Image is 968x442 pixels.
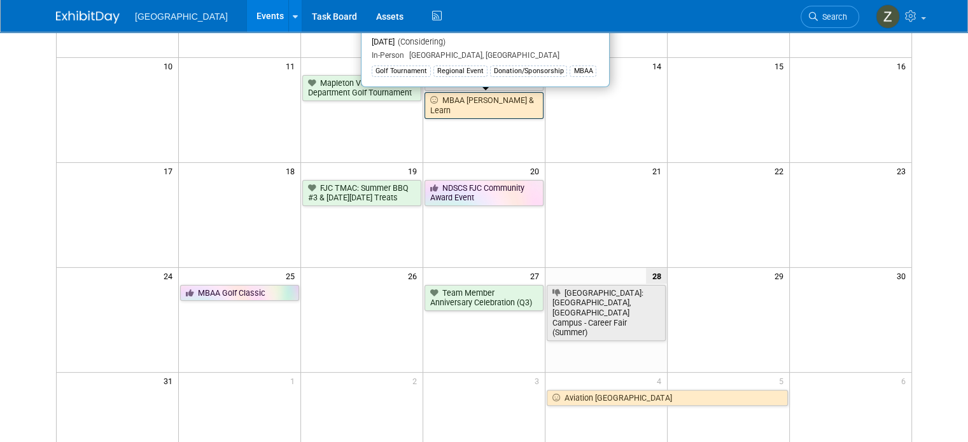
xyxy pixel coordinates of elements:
span: 25 [284,268,300,284]
span: 29 [773,268,789,284]
span: Search [818,12,847,22]
div: MBAA [570,66,596,77]
span: 5 [778,373,789,389]
a: FJC TMAC: Summer BBQ #3 & [DATE][DATE] Treats [302,180,421,206]
span: 18 [284,163,300,179]
span: 15 [773,58,789,74]
a: Team Member Anniversary Celebration (Q3) [424,285,544,311]
span: 14 [651,58,667,74]
span: In-Person [372,51,404,60]
span: 31 [162,373,178,389]
span: 4 [656,373,667,389]
span: 30 [895,268,911,284]
span: (Considering) [395,37,445,46]
a: MBAA [PERSON_NAME] & Learn [424,92,544,118]
a: Search [801,6,859,28]
div: Donation/Sponsorship [490,66,567,77]
span: 6 [900,373,911,389]
a: MBAA Golf Classic [180,285,299,301]
span: 26 [407,268,423,284]
span: [GEOGRAPHIC_DATA] [135,11,228,22]
div: [DATE] [372,37,599,48]
span: 23 [895,163,911,179]
a: [GEOGRAPHIC_DATA]: [GEOGRAPHIC_DATA], [GEOGRAPHIC_DATA] Campus - Career Fair (Summer) [547,285,666,342]
div: Golf Tournament [372,66,431,77]
span: 16 [895,58,911,74]
span: 27 [529,268,545,284]
span: 19 [407,163,423,179]
span: 20 [529,163,545,179]
img: Zoe Graham [876,4,900,29]
span: 3 [533,373,545,389]
span: 2 [411,373,423,389]
span: 22 [773,163,789,179]
span: [GEOGRAPHIC_DATA], [GEOGRAPHIC_DATA] [404,51,559,60]
span: 11 [284,58,300,74]
div: Regional Event [433,66,488,77]
a: Mapleton Volunteer Fire Department Golf Tournament [302,75,421,101]
span: 1 [289,373,300,389]
a: NDSCS FJC Community Award Event [424,180,544,206]
a: Aviation [GEOGRAPHIC_DATA] [547,390,788,406]
span: 10 [162,58,178,74]
img: ExhibitDay [56,11,120,24]
span: 17 [162,163,178,179]
span: 24 [162,268,178,284]
span: 21 [651,163,667,179]
span: 28 [646,268,667,284]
